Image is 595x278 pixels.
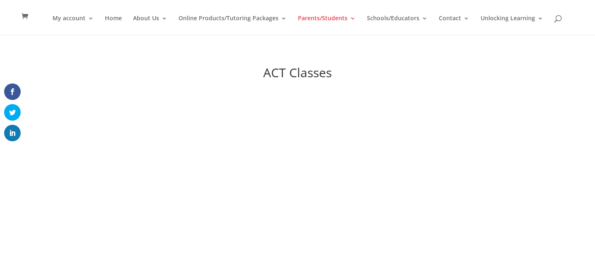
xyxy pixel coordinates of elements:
a: Options Below. [263,233,332,245]
a: Unlocking Learning [481,15,543,35]
a: Schools/Educators [367,15,428,35]
b: 20-Hour Class will be offered for the [DATE] ACT Test. [178,258,418,271]
a: [DATE] & October ACT Test Prep [227,193,371,205]
a: My account [52,15,94,35]
a: Parents/Students [298,15,356,35]
a: About Us [133,15,167,35]
a: Boot Camp [272,219,323,232]
a: Contact [439,15,469,35]
h1: ACT Classes [74,67,521,83]
a: Home [105,15,122,35]
a: Online Products/Tutoring Packages [178,15,287,35]
a: will be offered as [258,206,337,219]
